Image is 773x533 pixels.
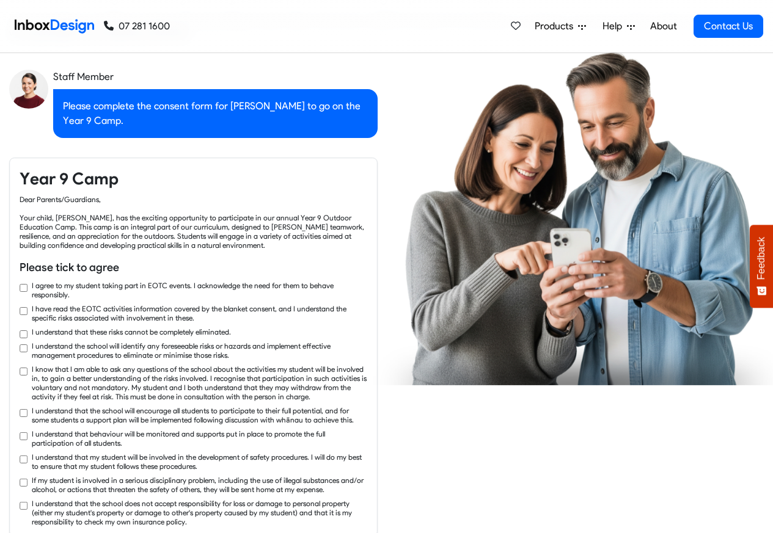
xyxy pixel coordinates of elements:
a: Products [530,14,591,38]
div: Please complete the consent form for [PERSON_NAME] to go on the Year 9 Camp. [53,89,378,138]
label: I understand the school will identify any foreseeable risks or hazards and implement effective ma... [32,341,367,360]
h4: Year 9 Camp [20,168,367,190]
label: I know that I am able to ask any questions of the school about the activities my student will be ... [32,364,367,401]
label: I understand that my student will be involved in the development of safety procedures. I will do ... [32,452,367,471]
div: Staff Member [53,70,378,84]
a: 07 281 1600 [104,19,170,34]
label: I have read the EOTC activities information covered by the blanket consent, and I understand the ... [32,304,367,322]
div: Dear Parents/Guardians, Your child, [PERSON_NAME], has the exciting opportunity to participate in... [20,195,367,250]
label: I agree to my student taking part in EOTC events. I acknowledge the need for them to behave respo... [32,281,367,299]
label: I understand that these risks cannot be completely eliminated. [32,327,231,336]
h6: Please tick to agree [20,259,367,275]
label: I understand that behaviour will be monitored and supports put in place to promote the full parti... [32,429,367,448]
img: staff_avatar.png [9,70,48,109]
button: Feedback - Show survey [750,225,773,308]
span: Products [535,19,578,34]
label: I understand that the school will encourage all students to participate to their full potential, ... [32,406,367,424]
span: Help [603,19,627,34]
a: About [647,14,680,38]
label: I understand that the school does not accept responsibility for loss or damage to personal proper... [32,499,367,526]
span: Feedback [756,237,767,280]
a: Contact Us [694,15,763,38]
label: If my student is involved in a serious disciplinary problem, including the use of illegal substan... [32,476,367,494]
a: Help [598,14,640,38]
